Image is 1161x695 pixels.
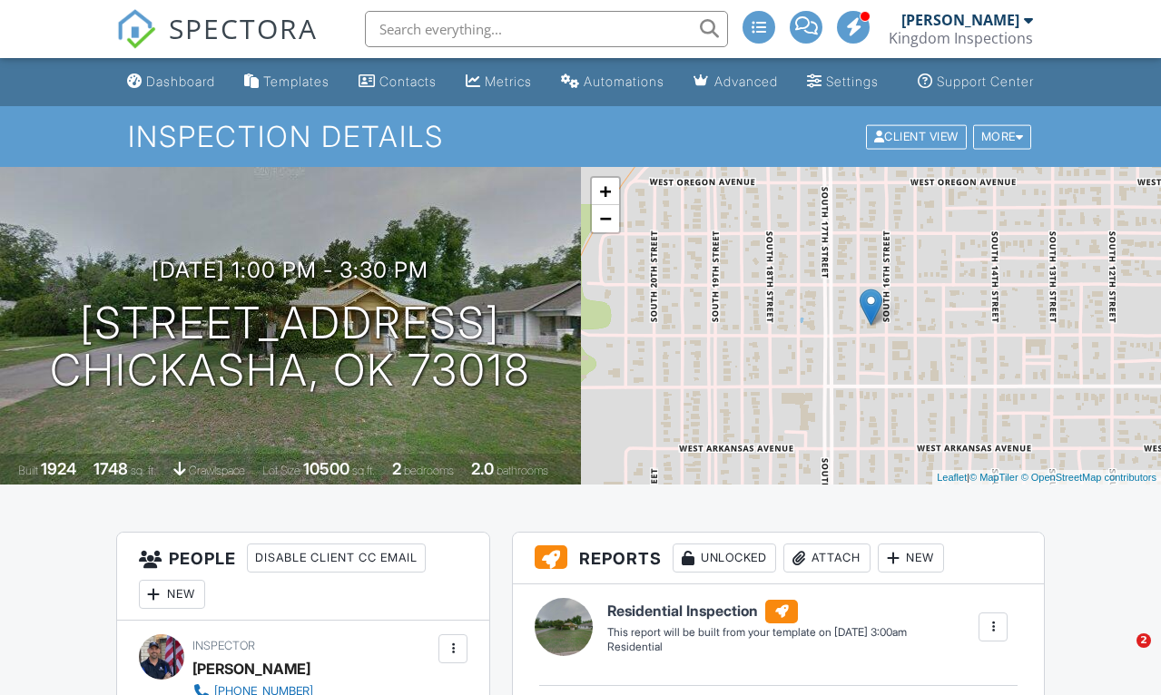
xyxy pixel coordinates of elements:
img: The Best Home Inspection Software - Spectora [116,9,156,49]
a: Automations (Advanced) [554,65,672,99]
a: © OpenStreetMap contributors [1021,472,1156,483]
div: This report will be built from your template on [DATE] 3:00am [607,625,907,640]
span: Built [18,464,38,477]
div: 1748 [93,459,128,478]
span: Inspector [192,639,255,652]
div: Kingdom Inspections [889,29,1033,47]
iframe: Intercom live chat [1099,633,1143,677]
a: Zoom in [592,178,619,205]
div: Support Center [937,73,1034,89]
h3: People [117,533,489,621]
span: crawlspace [189,464,245,477]
span: SPECTORA [169,9,318,47]
div: Metrics [485,73,532,89]
h3: [DATE] 1:00 pm - 3:30 pm [152,258,428,282]
div: Residential [607,640,907,655]
div: [PERSON_NAME] [192,655,310,682]
a: SPECTORA [116,24,318,63]
div: Client View [866,124,967,149]
a: Contacts [351,65,444,99]
h1: Inspection Details [128,121,1034,152]
div: Contacts [379,73,437,89]
span: Lot Size [262,464,300,477]
div: Templates [263,73,330,89]
span: bedrooms [404,464,454,477]
div: [PERSON_NAME] [901,11,1019,29]
div: More [973,124,1032,149]
div: Disable Client CC Email [247,543,426,573]
a: Dashboard [120,65,222,99]
div: New [139,580,205,609]
div: Dashboard [146,73,215,89]
div: 1924 [41,459,76,478]
span: sq. ft. [131,464,156,477]
a: © MapTiler [969,472,1018,483]
h3: Reports [513,533,1044,584]
span: bathrooms [497,464,548,477]
div: 10500 [303,459,349,478]
div: Advanced [714,73,778,89]
a: Settings [800,65,886,99]
a: Metrics [458,65,539,99]
a: Leaflet [937,472,967,483]
input: Search everything... [365,11,728,47]
div: Unlocked [673,543,776,573]
a: Support Center [910,65,1041,99]
div: Settings [826,73,879,89]
a: Client View [864,129,971,142]
div: New [878,543,944,573]
a: Templates [237,65,337,99]
div: Automations [584,73,664,89]
span: 2 [1136,633,1151,648]
span: sq.ft. [352,464,375,477]
a: Zoom out [592,205,619,232]
a: Advanced [686,65,785,99]
div: | [932,470,1161,485]
h6: Residential Inspection [607,600,907,623]
div: Attach [783,543,871,573]
h1: [STREET_ADDRESS] Chickasha, OK 73018 [50,299,530,396]
div: 2 [392,459,401,478]
div: 2.0 [471,459,494,478]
